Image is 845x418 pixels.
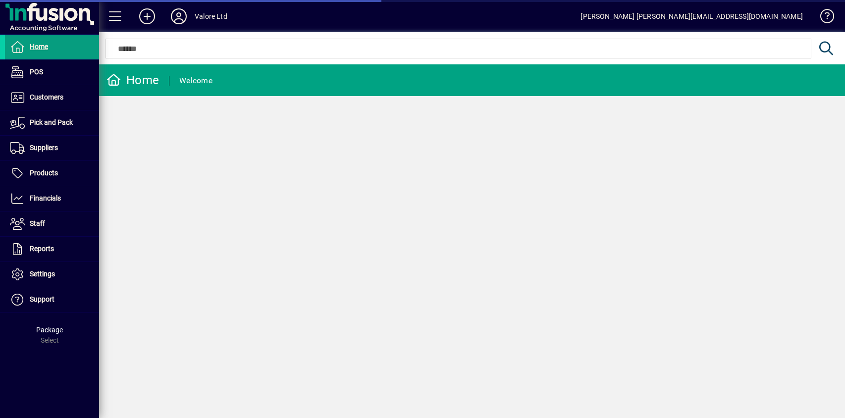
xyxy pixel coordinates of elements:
[30,270,55,278] span: Settings
[5,287,99,312] a: Support
[179,73,212,89] div: Welcome
[30,43,48,51] span: Home
[5,85,99,110] a: Customers
[36,326,63,334] span: Package
[30,144,58,152] span: Suppliers
[5,211,99,236] a: Staff
[30,245,54,253] span: Reports
[30,194,61,202] span: Financials
[30,118,73,126] span: Pick and Pack
[5,262,99,287] a: Settings
[5,237,99,261] a: Reports
[106,72,159,88] div: Home
[5,60,99,85] a: POS
[163,7,195,25] button: Profile
[5,110,99,135] a: Pick and Pack
[30,219,45,227] span: Staff
[30,68,43,76] span: POS
[30,295,54,303] span: Support
[5,186,99,211] a: Financials
[581,8,803,24] div: [PERSON_NAME] [PERSON_NAME][EMAIL_ADDRESS][DOMAIN_NAME]
[813,2,833,34] a: Knowledge Base
[30,169,58,177] span: Products
[131,7,163,25] button: Add
[195,8,227,24] div: Valore Ltd
[5,161,99,186] a: Products
[30,93,63,101] span: Customers
[5,136,99,160] a: Suppliers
